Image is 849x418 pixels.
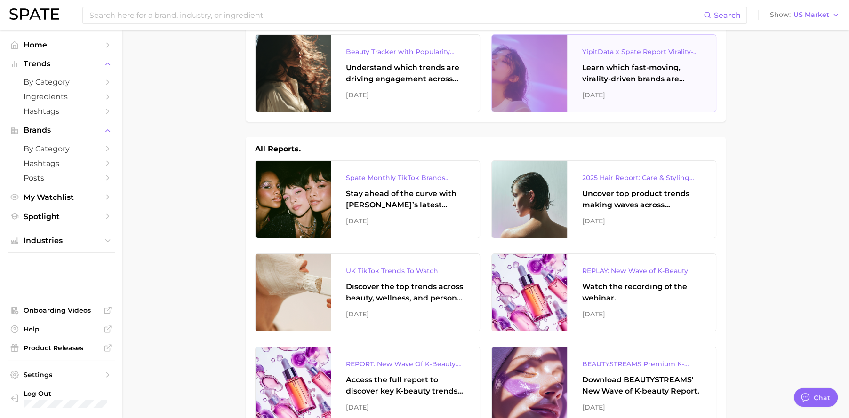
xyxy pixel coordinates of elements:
[582,188,701,211] div: Uncover top product trends making waves across platforms — along with key insights into benefits,...
[255,143,301,155] h1: All Reports.
[24,193,99,202] span: My Watchlist
[24,159,99,168] span: Hashtags
[24,78,99,87] span: by Category
[8,190,115,205] a: My Watchlist
[582,265,701,276] div: REPLAY: New Wave of K-Beauty
[582,62,701,85] div: Learn which fast-moving, virality-driven brands are leading the pack, the risks of viral growth, ...
[582,374,701,397] div: Download BEAUTYSTREAMS' New Wave of K-beauty Report.
[24,212,99,221] span: Spotlight
[582,172,701,183] div: 2025 Hair Report: Care & Styling Products
[346,188,465,211] div: Stay ahead of the curve with [PERSON_NAME]’s latest monthly tracker, spotlighting the fastest-gro...
[24,325,99,333] span: Help
[8,104,115,118] a: Hashtags
[491,34,716,112] a: YipitData x Spate Report Virality-Driven Brands Are Taking a Slice of the Beauty PieLearn which f...
[714,11,741,20] span: Search
[346,308,465,320] div: [DATE]
[255,34,480,112] a: Beauty Tracker with Popularity IndexUnderstand which trends are driving engagement across platfor...
[8,75,115,89] a: by Category
[8,142,115,156] a: by Category
[346,374,465,397] div: Access the full report to discover key K-beauty trends influencing [DATE] beauty market
[8,38,115,52] a: Home
[770,12,791,17] span: Show
[346,172,465,183] div: Spate Monthly TikTok Brands Tracker
[9,8,59,20] img: SPATE
[24,371,99,379] span: Settings
[24,174,99,182] span: Posts
[24,144,99,153] span: by Category
[582,89,701,101] div: [DATE]
[8,89,115,104] a: Ingredients
[346,46,465,57] div: Beauty Tracker with Popularity Index
[491,253,716,331] a: REPLAY: New Wave of K-BeautyWatch the recording of the webinar.[DATE]
[24,126,99,134] span: Brands
[24,306,99,315] span: Onboarding Videos
[491,160,716,238] a: 2025 Hair Report: Care & Styling ProductsUncover top product trends making waves across platforms...
[8,209,115,224] a: Spotlight
[24,344,99,352] span: Product Releases
[582,402,701,413] div: [DATE]
[582,281,701,304] div: Watch the recording of the webinar.
[8,156,115,171] a: Hashtags
[24,60,99,68] span: Trends
[8,322,115,336] a: Help
[24,40,99,49] span: Home
[793,12,829,17] span: US Market
[8,303,115,317] a: Onboarding Videos
[8,57,115,71] button: Trends
[8,171,115,185] a: Posts
[24,107,99,116] span: Hashtags
[346,265,465,276] div: UK TikTok Trends To Watch
[346,402,465,413] div: [DATE]
[582,358,701,370] div: BEAUTYSTREAMS Premium K-beauty Trends Report
[24,92,99,101] span: Ingredients
[346,358,465,370] div: REPORT: New Wave Of K-Beauty: [GEOGRAPHIC_DATA]’s Trending Innovations In Skincare & Color Cosmetics
[346,89,465,101] div: [DATE]
[24,389,107,398] span: Log Out
[582,308,701,320] div: [DATE]
[24,237,99,245] span: Industries
[8,368,115,382] a: Settings
[8,234,115,248] button: Industries
[582,46,701,57] div: YipitData x Spate Report Virality-Driven Brands Are Taking a Slice of the Beauty Pie
[346,215,465,227] div: [DATE]
[88,7,704,23] input: Search here for a brand, industry, or ingredient
[8,123,115,137] button: Brands
[8,386,115,411] a: Log out. Currently logged in with e-mail danielle@spate.nyc.
[255,160,480,238] a: Spate Monthly TikTok Brands TrackerStay ahead of the curve with [PERSON_NAME]’s latest monthly tr...
[346,281,465,304] div: Discover the top trends across beauty, wellness, and personal care on TikTok [GEOGRAPHIC_DATA].
[346,62,465,85] div: Understand which trends are driving engagement across platforms in the skin, hair, makeup, and fr...
[768,9,842,21] button: ShowUS Market
[255,253,480,331] a: UK TikTok Trends To WatchDiscover the top trends across beauty, wellness, and personal care on Ti...
[8,341,115,355] a: Product Releases
[582,215,701,227] div: [DATE]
